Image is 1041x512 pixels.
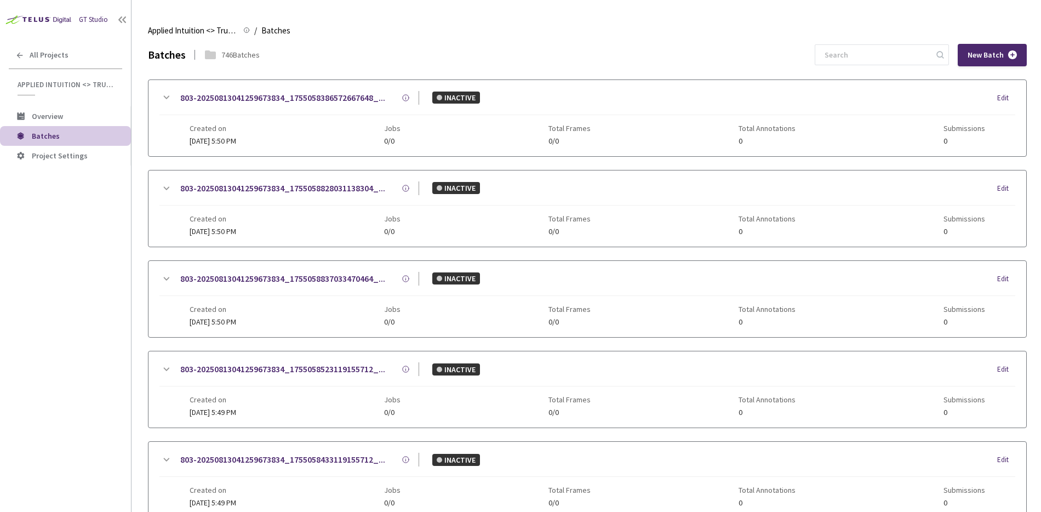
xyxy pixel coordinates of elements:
[148,170,1026,247] div: 803-20250813041259673834_1755058828031138304_...INACTIVEEditCreated on[DATE] 5:50 PMJobs0/0Total ...
[432,182,480,194] div: INACTIVE
[432,92,480,104] div: INACTIVE
[190,317,236,327] span: [DATE] 5:50 PM
[32,151,88,161] span: Project Settings
[180,91,385,105] a: 803-20250813041259673834_1755058386572667648_...
[739,486,796,494] span: Total Annotations
[384,318,401,326] span: 0/0
[943,486,985,494] span: Submissions
[739,395,796,404] span: Total Annotations
[997,183,1015,194] div: Edit
[180,453,385,467] a: 803-20250813041259673834_1755058433119155712_...
[943,408,985,417] span: 0
[148,80,1026,156] div: 803-20250813041259673834_1755058386572667648_...INACTIVEEditCreated on[DATE] 5:50 PMJobs0/0Total ...
[190,498,236,508] span: [DATE] 5:49 PM
[548,305,591,314] span: Total Frames
[384,395,401,404] span: Jobs
[818,45,935,65] input: Search
[739,499,796,507] span: 0
[432,272,480,285] div: INACTIVE
[32,131,60,141] span: Batches
[943,227,985,236] span: 0
[190,395,236,404] span: Created on
[79,15,108,25] div: GT Studio
[148,47,186,63] div: Batches
[739,408,796,417] span: 0
[384,305,401,314] span: Jobs
[943,318,985,326] span: 0
[997,454,1015,465] div: Edit
[148,261,1026,337] div: 803-20250813041259673834_1755058837033470464_...INACTIVEEditCreated on[DATE] 5:50 PMJobs0/0Total ...
[190,407,236,417] span: [DATE] 5:49 PM
[190,486,236,494] span: Created on
[148,351,1026,428] div: 803-20250813041259673834_1755058523119155712_...INACTIVEEditCreated on[DATE] 5:49 PMJobs0/0Total ...
[548,395,591,404] span: Total Frames
[432,363,480,376] div: INACTIVE
[943,214,985,223] span: Submissions
[943,499,985,507] span: 0
[30,50,68,60] span: All Projects
[384,137,401,145] span: 0/0
[190,305,236,314] span: Created on
[384,486,401,494] span: Jobs
[190,124,236,133] span: Created on
[221,49,260,60] div: 746 Batches
[32,111,63,121] span: Overview
[190,226,236,236] span: [DATE] 5:50 PM
[254,24,257,37] li: /
[548,214,591,223] span: Total Frames
[968,50,1004,60] span: New Batch
[548,124,591,133] span: Total Frames
[384,124,401,133] span: Jobs
[739,305,796,314] span: Total Annotations
[739,318,796,326] span: 0
[384,408,401,417] span: 0/0
[180,362,385,376] a: 803-20250813041259673834_1755058523119155712_...
[180,181,385,195] a: 803-20250813041259673834_1755058828031138304_...
[148,24,237,37] span: Applied Intuition <> Trucking Cam SemSeg (Objects/Vehicles)
[739,227,796,236] span: 0
[261,24,290,37] span: Batches
[739,124,796,133] span: Total Annotations
[943,124,985,133] span: Submissions
[548,499,591,507] span: 0/0
[384,214,401,223] span: Jobs
[190,136,236,146] span: [DATE] 5:50 PM
[997,93,1015,104] div: Edit
[943,137,985,145] span: 0
[548,486,591,494] span: Total Frames
[190,214,236,223] span: Created on
[180,272,385,286] a: 803-20250813041259673834_1755058837033470464_...
[548,408,591,417] span: 0/0
[943,305,985,314] span: Submissions
[548,318,591,326] span: 0/0
[739,137,796,145] span: 0
[739,214,796,223] span: Total Annotations
[548,137,591,145] span: 0/0
[384,499,401,507] span: 0/0
[943,395,985,404] span: Submissions
[384,227,401,236] span: 0/0
[432,454,480,466] div: INACTIVE
[18,80,116,89] span: Applied Intuition <> Trucking Cam SemSeg (Objects/Vehicles)
[997,364,1015,375] div: Edit
[997,274,1015,285] div: Edit
[548,227,591,236] span: 0/0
